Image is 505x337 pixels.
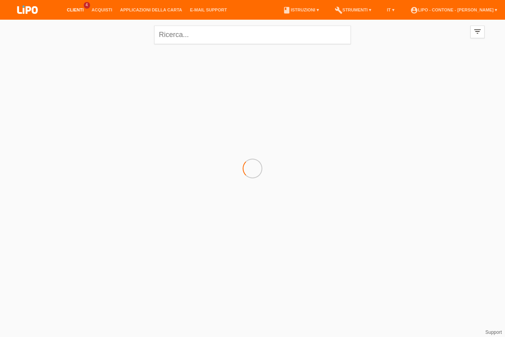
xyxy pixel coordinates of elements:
i: account_circle [410,6,418,14]
a: buildStrumenti ▾ [331,7,375,12]
a: Applicazioni della carta [116,7,186,12]
i: filter_list [473,27,482,36]
input: Ricerca... [154,26,351,44]
a: IT ▾ [383,7,398,12]
a: account_circleLIPO - Contone - [PERSON_NAME] ▾ [406,7,501,12]
a: LIPO pay [8,16,47,22]
a: Acquisti [88,7,116,12]
i: book [283,6,291,14]
span: 4 [84,2,90,9]
a: Support [485,330,502,335]
a: E-mail Support [186,7,231,12]
i: build [335,6,343,14]
a: Clienti [63,7,88,12]
a: bookIstruzioni ▾ [279,7,323,12]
